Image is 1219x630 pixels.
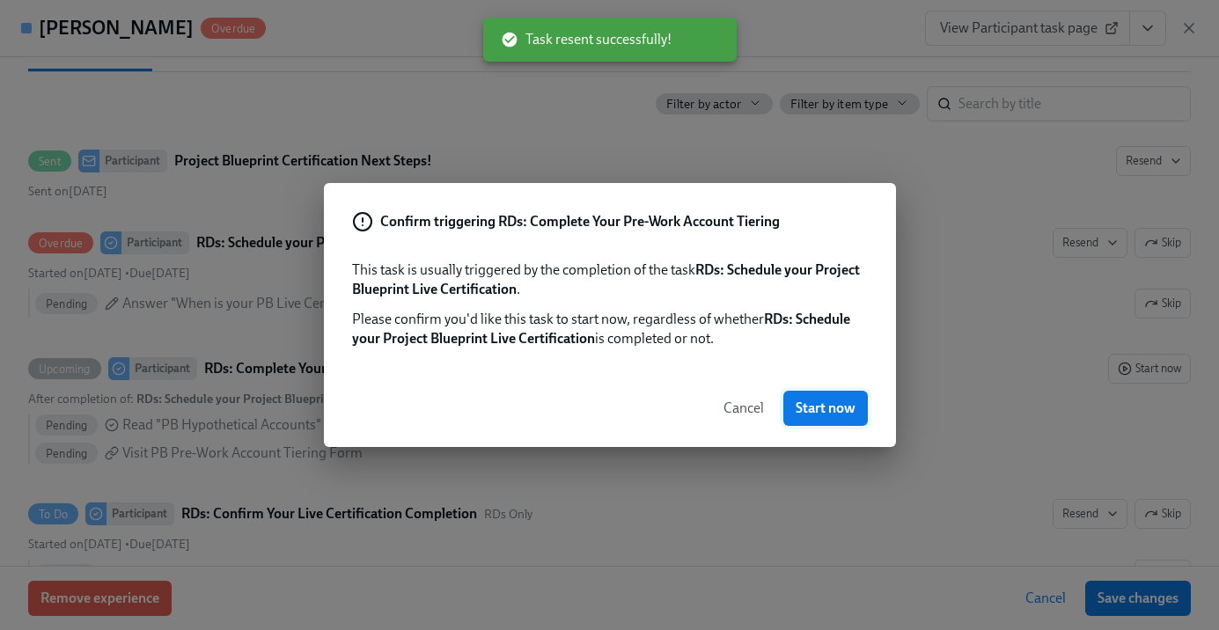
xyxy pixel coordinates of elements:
[352,260,868,299] p: This task is usually triggered by the completion of the task .
[501,30,672,49] span: Task resent successfully!
[711,391,776,426] button: Cancel
[783,391,868,426] button: Start now
[796,399,856,417] span: Start now
[352,211,868,232] div: Confirm triggering RDs: Complete Your Pre-Work Account Tiering
[352,310,868,348] p: Please confirm you'd like this task to start now, regardless of whether is completed or not.
[723,399,764,417] span: Cancel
